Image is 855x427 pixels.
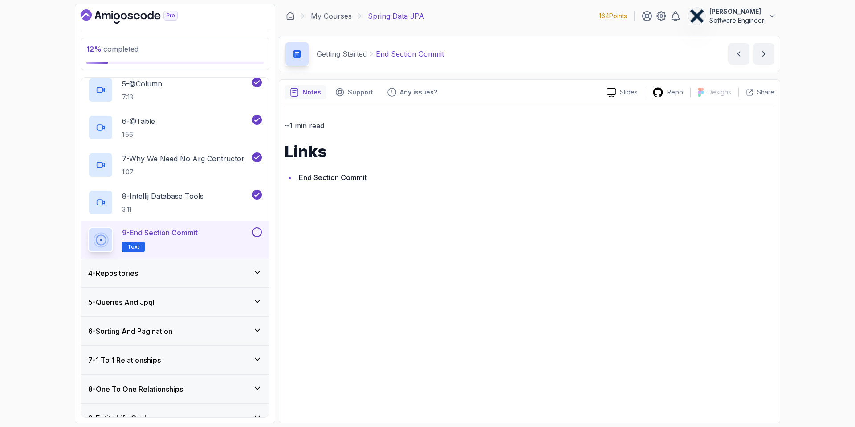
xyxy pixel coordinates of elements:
[317,49,367,59] p: Getting Started
[81,9,198,24] a: Dashboard
[88,152,262,177] button: 7-Why We Need No Arg Contructor1:07
[299,173,367,182] a: End Section Commit
[376,49,444,59] p: End Section Commit
[285,85,326,99] button: notes button
[88,355,161,365] h3: 7 - 1 To 1 Relationships
[88,268,138,279] h3: 4 - Repositories
[688,7,777,25] button: user profile image[PERSON_NAME]Software Engineer
[122,191,204,201] p: 8 - Intellij Database Tools
[122,93,162,102] p: 7:13
[753,43,774,65] button: next content
[88,413,151,423] h3: 9 - Entity Life Cycle
[708,88,731,97] p: Designs
[368,11,424,21] p: Spring Data JPA
[88,115,262,140] button: 6-@Table1:56
[757,88,774,97] p: Share
[86,45,138,53] span: completed
[88,326,172,337] h3: 6 - Sorting And Pagination
[122,168,244,177] p: 1:07
[88,190,262,215] button: 8-Intellij Database Tools3:11
[599,88,645,97] a: Slides
[285,143,774,160] h1: Links
[330,85,379,99] button: Support button
[81,259,269,287] button: 4-Repositories
[348,88,373,97] p: Support
[382,85,443,99] button: Feedback button
[688,8,705,25] img: user profile image
[122,153,244,164] p: 7 - Why We Need No Arg Contructor
[88,227,262,252] button: 9-End Section CommitText
[709,7,764,16] p: [PERSON_NAME]
[127,243,139,250] span: Text
[302,88,321,97] p: Notes
[738,88,774,97] button: Share
[709,16,764,25] p: Software Engineer
[122,205,204,214] p: 3:11
[285,119,774,132] p: ~1 min read
[88,384,183,394] h3: 8 - One To One Relationships
[400,88,437,97] p: Any issues?
[122,227,198,238] p: 9 - End Section Commit
[88,297,155,308] h3: 5 - Queries And Jpql
[620,88,638,97] p: Slides
[286,12,295,21] a: Dashboard
[81,375,269,403] button: 8-One To One Relationships
[88,78,262,103] button: 5-@Column7:13
[728,43,749,65] button: previous content
[122,78,162,89] p: 5 - @Column
[81,317,269,345] button: 6-Sorting And Pagination
[81,288,269,316] button: 5-Queries And Jpql
[667,88,683,97] p: Repo
[311,11,352,21] a: My Courses
[122,116,155,127] p: 6 - @Table
[599,12,627,21] p: 164 Points
[81,346,269,374] button: 7-1 To 1 Relationships
[122,130,155,139] p: 1:56
[86,45,102,53] span: 12 %
[645,87,690,98] a: Repo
